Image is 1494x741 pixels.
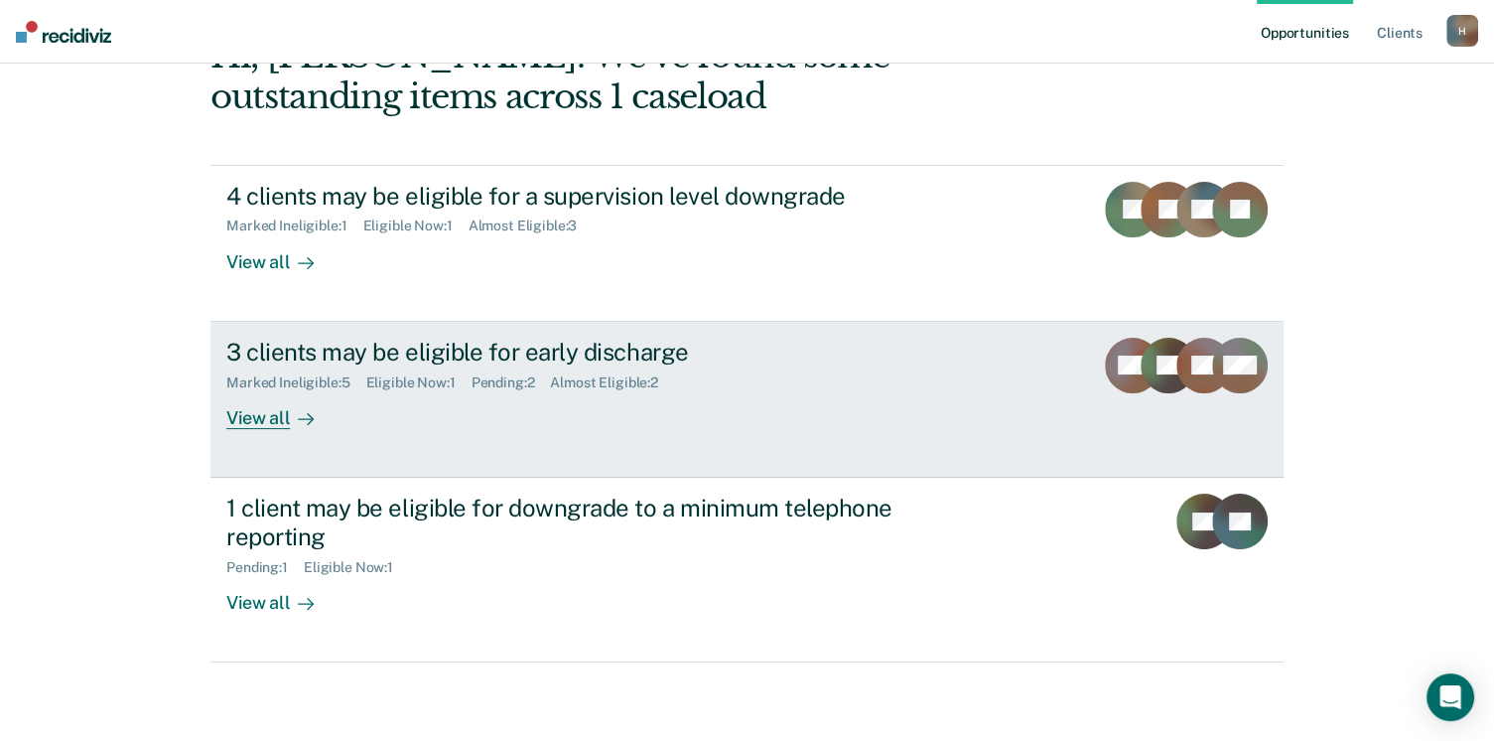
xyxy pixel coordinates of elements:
[366,374,472,391] div: Eligible Now : 1
[1446,15,1478,47] button: H
[210,165,1284,322] a: 4 clients may be eligible for a supervision level downgradeMarked Ineligible:1Eligible Now:1Almos...
[210,478,1284,663] a: 1 client may be eligible for downgrade to a minimum telephone reportingPending:1Eligible Now:1Vie...
[304,559,409,576] div: Eligible Now : 1
[210,36,1069,117] div: Hi, [PERSON_NAME]. We’ve found some outstanding items across 1 caseload
[363,218,469,234] div: Eligible Now : 1
[226,234,338,273] div: View all
[210,322,1284,478] a: 3 clients may be eligible for early dischargeMarked Ineligible:5Eligible Now:1Pending:2Almost Eli...
[16,21,111,43] img: Recidiviz
[226,218,362,234] div: Marked Ineligible : 1
[472,374,551,391] div: Pending : 2
[226,338,923,367] div: 3 clients may be eligible for early discharge
[469,218,594,234] div: Almost Eligible : 3
[226,494,923,551] div: 1 client may be eligible for downgrade to a minimum telephone reporting
[226,559,304,576] div: Pending : 1
[1426,673,1474,721] div: Open Intercom Messenger
[226,575,338,614] div: View all
[226,390,338,429] div: View all
[550,374,674,391] div: Almost Eligible : 2
[226,182,923,211] div: 4 clients may be eligible for a supervision level downgrade
[226,374,365,391] div: Marked Ineligible : 5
